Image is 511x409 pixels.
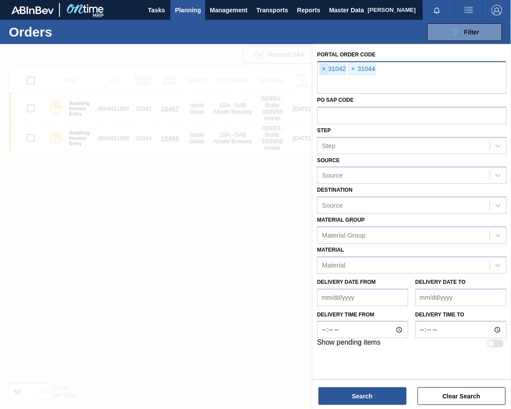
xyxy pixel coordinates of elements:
label: Show pending items [317,338,381,349]
label: Portal Order Code [317,52,376,58]
span: Planning [175,5,201,15]
img: Logout [492,5,502,15]
span: × [349,64,357,74]
div: 31042 [319,63,346,75]
div: Source [322,202,343,209]
label: Step [317,127,331,134]
button: Notifications [423,4,451,16]
label: Delivery time to [415,309,507,321]
label: Delivery Date to [415,279,466,285]
span: Filter [464,29,479,36]
button: Filter [427,23,502,41]
input: mm/dd/yyyy [317,289,408,306]
label: Delivery Date from [317,279,376,285]
label: Material [317,247,344,253]
label: Delivery time from [317,309,408,321]
div: 31044 [348,63,375,75]
label: Source [317,157,340,164]
span: Tasks [147,5,166,15]
div: Step [322,142,336,149]
img: userActions [463,5,474,15]
span: Management [210,5,248,15]
img: TNhmsLtSVTkK8tSr43FrP2fwEKptu5GPRR3wAAAABJRU5ErkJggg== [11,6,54,14]
div: Material [322,261,345,269]
label: PO SAP Code [317,97,354,103]
span: Master Data [329,5,364,15]
label: Material Group [317,217,365,223]
h1: Orders [9,27,128,37]
span: Transports [256,5,288,15]
label: Destination [317,187,352,193]
div: Material Group [322,231,366,239]
div: Source [322,172,343,179]
span: Reports [297,5,320,15]
input: mm/dd/yyyy [415,289,507,306]
span: × [320,64,328,74]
